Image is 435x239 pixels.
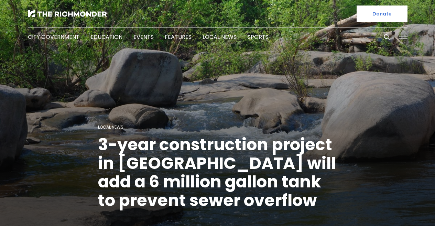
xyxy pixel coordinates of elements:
a: Donate [357,6,407,22]
button: Search this site [382,32,392,42]
a: City Government [28,33,79,41]
a: Local News [98,124,123,130]
a: Sports [248,33,269,41]
a: Local News [203,33,237,41]
a: Events [133,33,154,41]
img: The Richmonder [28,10,107,17]
a: Features [165,33,192,41]
h1: 3-year construction project in [GEOGRAPHIC_DATA] will add a 6 million gallon tank to prevent sewe... [98,135,337,210]
a: Education [90,33,122,41]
